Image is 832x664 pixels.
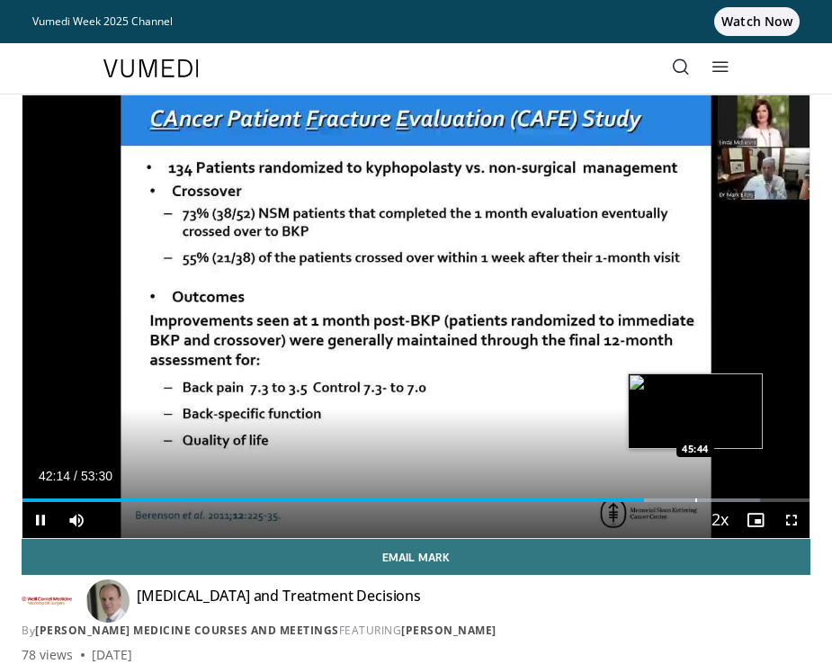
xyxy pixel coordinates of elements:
[22,498,810,502] div: Progress Bar
[22,587,72,615] img: Weill Cornell Medicine Courses and Meetings
[22,539,810,575] a: Email Mark
[103,59,199,77] img: VuMedi Logo
[58,502,94,538] button: Mute
[22,646,74,664] span: 78 views
[22,502,58,538] button: Pause
[702,502,738,538] button: Playback Rate
[137,587,421,615] h4: [MEDICAL_DATA] and Treatment Decisions
[74,469,77,483] span: /
[35,623,339,638] a: [PERSON_NAME] Medicine Courses and Meetings
[401,623,497,638] a: [PERSON_NAME]
[714,7,800,36] span: Watch Now
[86,579,130,623] img: Avatar
[22,623,810,639] div: By FEATURING
[22,95,810,538] video-js: Video Player
[32,7,800,36] a: Vumedi Week 2025 ChannelWatch Now
[39,469,70,483] span: 42:14
[774,502,810,538] button: Fullscreen
[738,502,774,538] button: Enable picture-in-picture mode
[92,646,132,664] div: [DATE]
[81,469,112,483] span: 53:30
[628,373,763,449] img: image.jpeg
